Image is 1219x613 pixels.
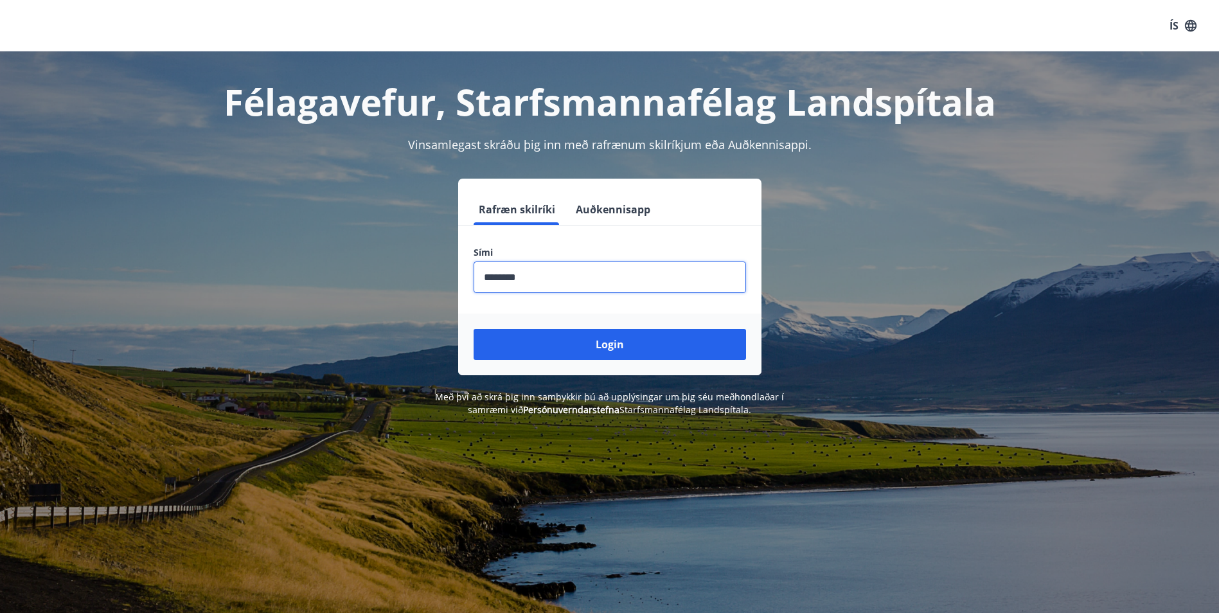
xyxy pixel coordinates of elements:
[163,77,1057,126] h1: Félagavefur, Starfsmannafélag Landspítala
[1162,14,1204,37] button: ÍS
[435,391,784,416] span: Með því að skrá þig inn samþykkir þú að upplýsingar um þig séu meðhöndlaðar í samræmi við Starfsm...
[408,137,812,152] span: Vinsamlegast skráðu þig inn með rafrænum skilríkjum eða Auðkennisappi.
[474,329,746,360] button: Login
[523,404,619,416] a: Persónuverndarstefna
[474,246,746,259] label: Sími
[474,194,560,225] button: Rafræn skilríki
[571,194,655,225] button: Auðkennisapp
